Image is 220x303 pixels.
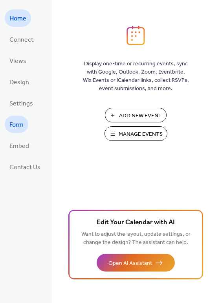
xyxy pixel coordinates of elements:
[108,259,152,268] span: Open AI Assistant
[81,229,191,248] span: Want to adjust the layout, update settings, or change the design? The assistant can help.
[97,217,175,228] span: Edit Your Calendar with AI
[5,52,31,69] a: Views
[9,140,29,153] span: Embed
[83,60,189,93] span: Display one-time or recurring events, sync with Google, Outlook, Zoom, Eventbrite, Wix Events or ...
[9,34,33,46] span: Connect
[119,112,162,120] span: Add New Event
[104,126,167,141] button: Manage Events
[9,98,33,110] span: Settings
[119,130,163,139] span: Manage Events
[5,31,38,48] a: Connect
[9,55,26,68] span: Views
[126,26,145,45] img: logo_icon.svg
[5,116,28,133] a: Form
[5,137,34,154] a: Embed
[5,9,31,27] a: Home
[5,94,38,112] a: Settings
[9,161,40,174] span: Contact Us
[9,13,26,25] span: Home
[97,254,175,272] button: Open AI Assistant
[5,73,34,91] a: Design
[9,76,29,89] span: Design
[5,158,45,176] a: Contact Us
[105,108,167,122] button: Add New Event
[9,119,24,131] span: Form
